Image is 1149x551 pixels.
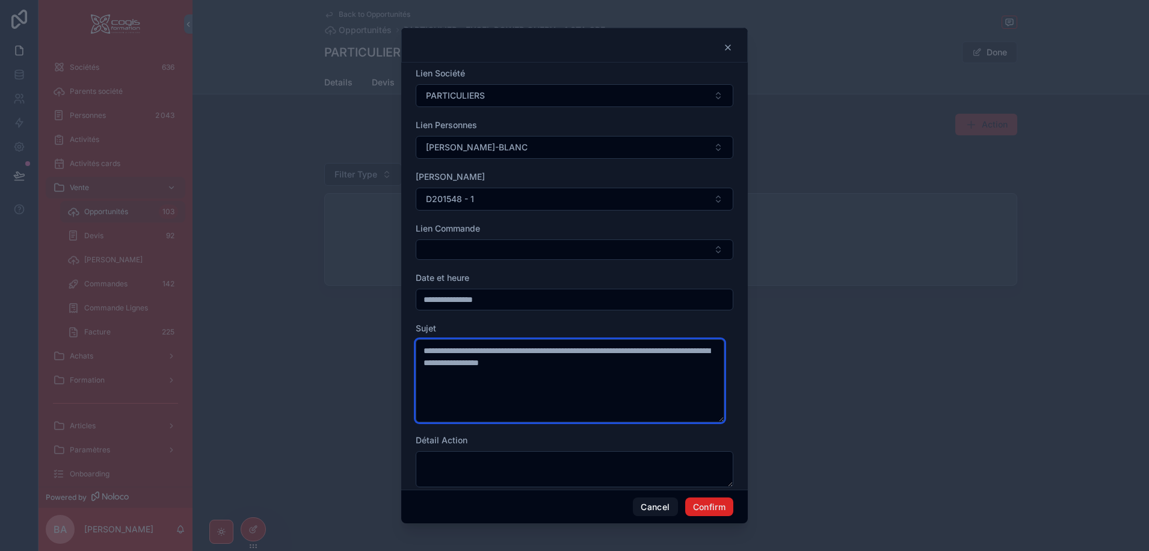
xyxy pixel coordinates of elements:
span: PARTICULIERS [426,90,485,102]
span: Lien Société [416,68,465,78]
span: Sujet [416,323,436,333]
span: Lien Personnes [416,120,477,130]
button: Select Button [416,136,733,159]
span: Détail Action [416,435,467,445]
span: D201548 - 1 [426,193,474,205]
button: Select Button [416,188,733,211]
button: Cancel [633,497,677,517]
span: Lien Commande [416,223,480,233]
span: Date et heure [416,272,469,283]
button: Select Button [416,239,733,260]
span: [PERSON_NAME] [416,171,485,182]
button: Confirm [685,497,733,517]
button: Select Button [416,84,733,107]
span: [PERSON_NAME]-BLANC [426,141,528,153]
